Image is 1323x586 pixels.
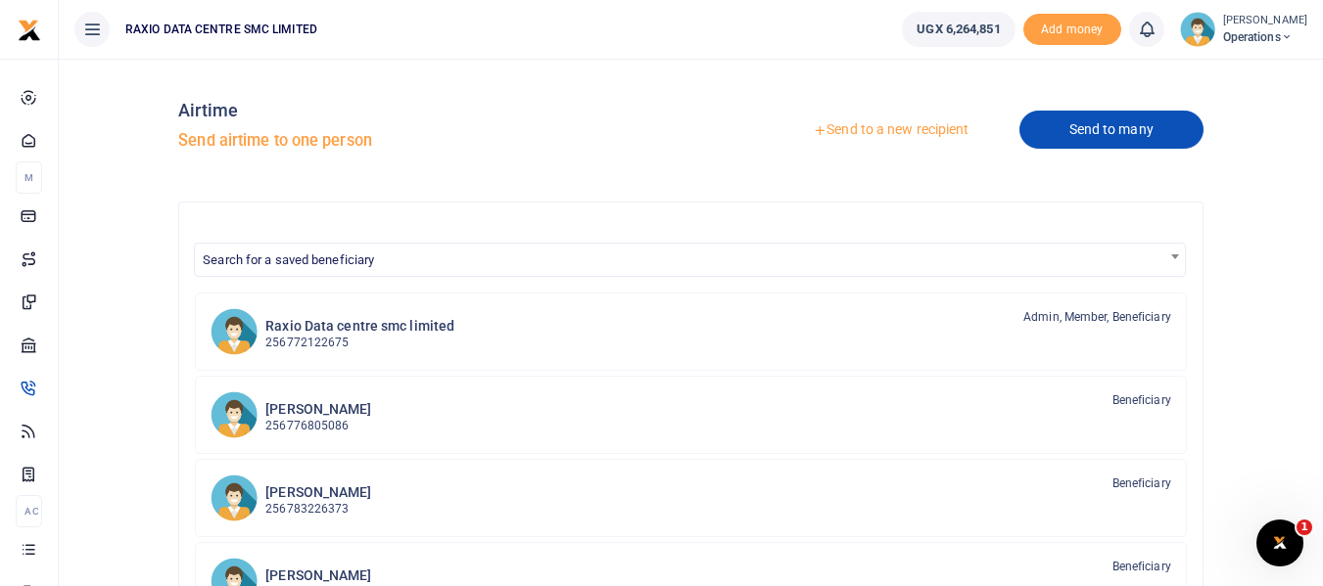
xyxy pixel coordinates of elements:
img: RDcsl [211,308,258,355]
h6: [PERSON_NAME] [265,401,371,418]
span: Beneficiary [1112,474,1171,492]
span: 1 [1297,519,1312,535]
span: Search for a saved beneficiary [194,243,1186,277]
p: 256776805086 [265,417,371,435]
a: Send to a new recipient [763,113,1018,148]
h4: Airtime [178,100,683,121]
a: RDcsl Raxio Data centre smc limited 256772122675 Admin, Member, Beneficiary [195,293,1187,371]
a: logo-small logo-large logo-large [18,22,41,36]
span: Search for a saved beneficiary [203,252,374,267]
span: RAXIO DATA CENTRE SMC LIMITED [118,21,325,38]
img: EM [211,474,258,521]
img: profile-user [1180,12,1215,47]
li: M [16,161,42,194]
span: UGX 6,264,851 [917,20,1000,39]
h6: [PERSON_NAME] [265,484,371,501]
a: profile-user [PERSON_NAME] Operations [1180,12,1307,47]
li: Toup your wallet [1023,14,1121,46]
img: MN [211,391,258,438]
a: Add money [1023,21,1121,35]
h6: Raxio Data centre smc limited [265,318,454,335]
a: EM [PERSON_NAME] 256783226373 Beneficiary [195,459,1187,537]
a: UGX 6,264,851 [902,12,1015,47]
li: Wallet ballance [894,12,1022,47]
p: 256772122675 [265,334,454,352]
img: logo-small [18,19,41,42]
small: [PERSON_NAME] [1223,13,1307,29]
a: MN [PERSON_NAME] 256776805086 Beneficiary [195,376,1187,454]
span: Admin, Member, Beneficiary [1023,308,1171,326]
h5: Send airtime to one person [178,131,683,151]
h6: [PERSON_NAME] [265,567,371,584]
span: Add money [1023,14,1121,46]
span: Beneficiary [1112,391,1171,409]
p: 256783226373 [265,500,371,518]
span: Beneficiary [1112,558,1171,575]
a: Send to many [1019,111,1204,149]
span: Operations [1223,28,1307,46]
iframe: Intercom live chat [1256,519,1303,566]
span: Search for a saved beneficiary [195,244,1185,274]
li: Ac [16,495,42,527]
